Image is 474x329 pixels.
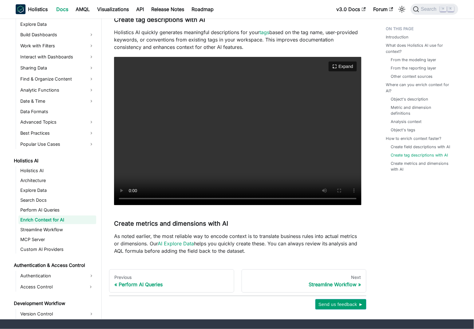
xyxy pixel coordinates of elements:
[259,29,269,35] a: tags
[448,6,454,12] kbd: K
[18,166,96,175] a: Holistics AI
[114,57,361,205] video: Your browser does not support embedding video, but you can .
[419,6,440,12] span: Search
[18,206,96,214] a: Perform AI Queries
[18,117,96,127] a: Advanced Topics
[391,96,429,102] a: Object's description
[18,20,96,29] a: Explore Data
[18,309,96,319] a: Version Control
[18,63,96,73] a: Sharing Data
[18,235,96,244] a: MCP Server
[391,57,436,63] a: From the modeling layer
[18,128,96,138] a: Best Practices
[386,42,455,54] a: What does Holistics AI use for context?
[18,176,96,185] a: Architecture
[148,4,188,14] a: Release Notes
[109,269,366,293] nav: Docs pages
[386,136,442,141] a: How to enrich context faster?
[391,127,416,133] a: Object's tags
[18,139,96,149] a: Popular Use Cases
[72,4,93,14] a: AMQL
[114,275,229,280] div: Previous
[247,275,361,280] div: Next
[318,300,363,308] span: Send us feedback ►
[93,4,132,14] a: Visualizations
[28,6,48,13] b: Holistics
[386,82,455,93] a: Where can you enrich context for AI?
[114,29,361,51] p: Holistics AI quickly generates meaningful descriptions for your based on the tag name, user-provi...
[12,157,96,165] a: Holistics AI
[18,245,96,254] a: Custom AI Providers
[391,161,452,172] a: Create metrics and dimensions with AI
[391,105,452,116] a: Metric and dimension definitions
[18,282,85,292] a: Access Control
[386,34,409,40] a: Introduction
[411,4,458,15] button: Search (Command+K)
[10,9,102,319] nav: Docs sidebar
[247,281,361,287] div: Streamline Workflow
[391,73,433,79] a: Other context sources
[391,65,436,71] a: From the reporting layer
[391,144,450,150] a: Create field descriptions with AI
[158,240,194,247] a: AI Explore Data
[18,96,96,106] a: Date & Time
[114,281,229,287] div: Perform AI Queries
[85,282,96,292] button: Expand sidebar category 'Access Control'
[188,4,217,14] a: Roadmap
[333,4,369,14] a: v3.0 Docs
[391,152,448,158] a: Create tag descriptions with AI
[18,216,96,224] a: Enrich Context for AI
[242,269,367,293] a: NextStreamline Workflow
[114,220,361,228] h3: Create metrics and dimensions with AI
[16,4,48,14] a: HolisticsHolistics
[132,4,148,14] a: API
[12,261,96,270] a: Authentication & Access Control
[53,4,72,14] a: Docs
[329,61,357,71] button: Expand video
[16,4,26,14] img: Holistics
[18,85,96,95] a: Analytic Functions
[397,4,407,14] button: Switch between dark and light mode (currently light mode)
[18,41,96,51] a: Work with Filters
[18,225,96,234] a: Streamline Workflow
[18,74,96,84] a: Find & Organize Content
[109,269,234,293] a: PreviousPerform AI Queries
[18,107,96,116] a: Data Formats
[12,299,96,308] a: Development Workflow
[315,299,366,310] button: Send us feedback ►
[18,186,96,195] a: Explore Data
[440,6,446,12] kbd: ⌘
[18,196,96,204] a: Search Docs
[391,119,422,125] a: Analysis context
[18,271,96,281] a: Authentication
[114,232,361,255] p: As noted earlier, the most reliable way to encode context is to translate business rules into act...
[114,16,361,24] h3: Create tag descriptions with AI
[18,30,96,40] a: Build Dashboards
[369,4,397,14] a: Forum
[18,52,96,62] a: Interact with Dashboards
